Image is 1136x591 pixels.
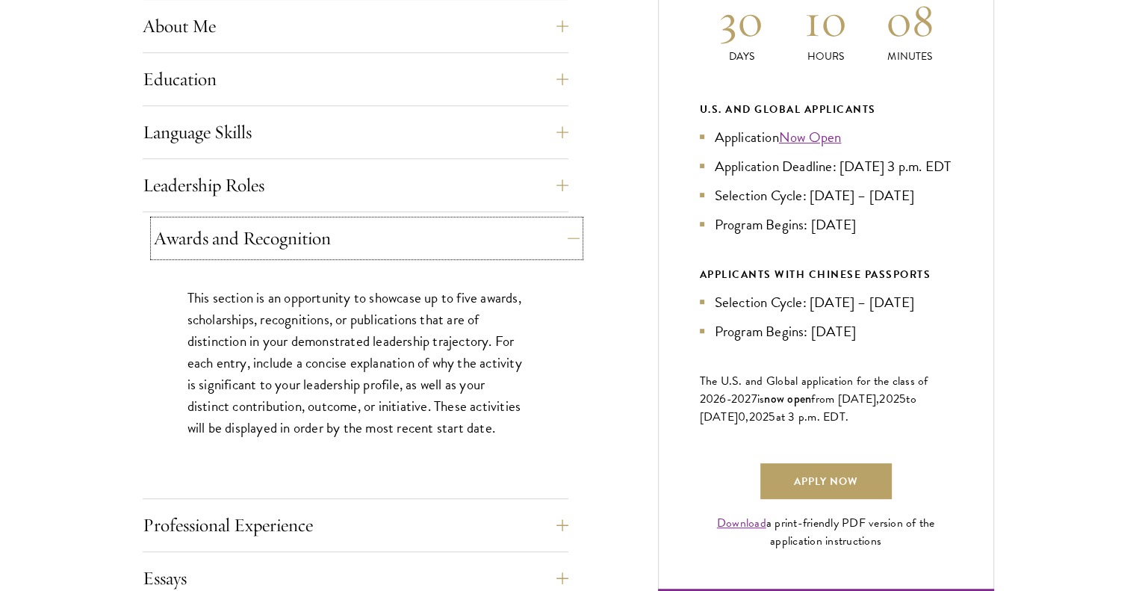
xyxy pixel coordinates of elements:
[868,49,952,64] p: Minutes
[700,514,952,550] div: a print-friendly PDF version of the application instructions
[776,408,849,426] span: at 3 p.m. EDT.
[700,126,952,148] li: Application
[783,49,868,64] p: Hours
[717,514,766,532] a: Download
[143,61,568,97] button: Education
[700,49,784,64] p: Days
[700,372,928,408] span: The U.S. and Global application for the class of 202
[879,390,899,408] span: 202
[751,390,757,408] span: 7
[738,408,745,426] span: 0
[899,390,906,408] span: 5
[187,287,524,439] p: This section is an opportunity to showcase up to five awards, scholarships, recognitions, or publ...
[143,507,568,543] button: Professional Experience
[779,126,842,148] a: Now Open
[700,265,952,284] div: APPLICANTS WITH CHINESE PASSPORTS
[700,185,952,206] li: Selection Cycle: [DATE] – [DATE]
[143,114,568,150] button: Language Skills
[769,408,775,426] span: 5
[749,408,769,426] span: 202
[757,390,765,408] span: is
[719,390,726,408] span: 6
[760,463,892,499] a: Apply Now
[745,408,748,426] span: ,
[700,155,952,177] li: Application Deadline: [DATE] 3 p.m. EDT
[811,390,879,408] span: from [DATE],
[727,390,751,408] span: -202
[154,220,580,256] button: Awards and Recognition
[143,8,568,44] button: About Me
[700,390,916,426] span: to [DATE]
[764,390,811,407] span: now open
[700,100,952,119] div: U.S. and Global Applicants
[700,214,952,235] li: Program Begins: [DATE]
[700,321,952,342] li: Program Begins: [DATE]
[143,167,568,203] button: Leadership Roles
[700,291,952,313] li: Selection Cycle: [DATE] – [DATE]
